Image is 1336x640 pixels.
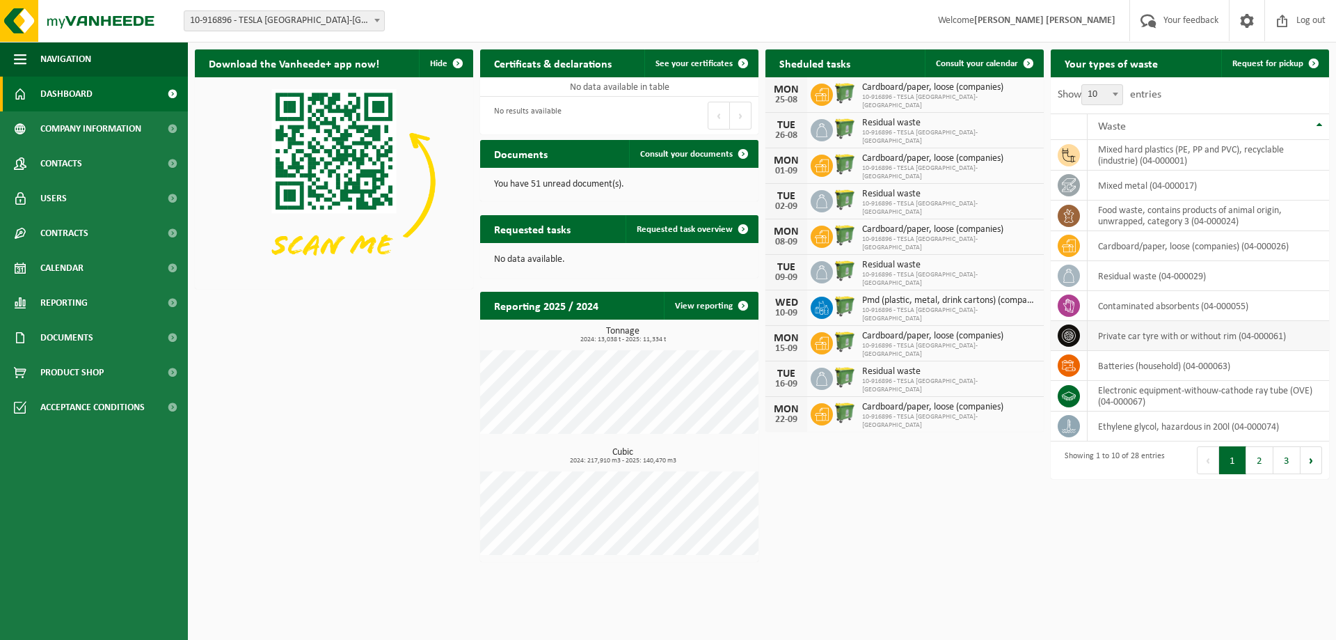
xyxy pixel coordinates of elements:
[1301,446,1322,474] button: Next
[40,286,88,320] span: Reporting
[195,77,473,286] img: Download de VHEPlus App
[772,155,800,166] div: MON
[480,140,562,167] h2: Documents
[480,77,758,97] td: No data available in table
[494,255,745,265] p: No data available.
[862,366,1037,377] span: Residual waste
[772,344,800,354] div: 15-09
[862,164,1037,181] span: 10-916896 - TESLA [GEOGRAPHIC_DATA]-[GEOGRAPHIC_DATA]
[833,366,857,389] img: WB-0770-HPE-GN-50
[40,77,93,111] span: Dashboard
[626,215,757,243] a: Requested task overview
[772,297,800,309] div: WED
[862,224,1037,235] span: Cardboard/paper, loose (companies)
[862,342,1037,359] span: 10-916896 - TESLA [GEOGRAPHIC_DATA]-[GEOGRAPHIC_DATA]
[772,380,800,389] div: 16-09
[480,292,612,319] h2: Reporting 2025 / 2024
[1051,49,1172,77] h2: Your types of waste
[629,140,757,168] a: Consult your documents
[772,84,800,95] div: MON
[765,49,864,77] h2: Sheduled tasks
[708,102,730,130] button: Previous
[1088,261,1329,291] td: residual waste (04-000029)
[480,49,626,77] h2: Certificats & declarations
[430,59,447,68] span: Hide
[487,327,758,343] h3: Tonnage
[772,191,800,202] div: TUE
[833,259,857,283] img: WB-0770-HPE-GN-50
[862,260,1037,271] span: Residual waste
[772,120,800,131] div: TUE
[772,131,800,141] div: 26-08
[833,188,857,212] img: WB-0770-HPE-GN-50
[1088,291,1329,321] td: contaminated absorbents (04-000055)
[772,237,800,247] div: 08-09
[772,226,800,237] div: MON
[1088,412,1329,442] td: ethylene glycol, hazardous in 200l (04-000074)
[833,224,857,247] img: WB-0770-HPE-GN-50
[862,93,1037,110] span: 10-916896 - TESLA [GEOGRAPHIC_DATA]-[GEOGRAPHIC_DATA]
[40,42,91,77] span: Navigation
[1088,201,1329,231] td: food waste, contains products of animal origin, unwrapped, category 3 (04-000024)
[40,111,141,146] span: Company information
[772,368,800,380] div: TUE
[40,355,104,390] span: Product Shop
[833,153,857,176] img: WB-0770-HPE-GN-50
[184,11,384,31] span: 10-916896 - TESLA BELGIUM-LIEGE - AWANS
[480,215,584,242] h2: Requested tasks
[730,102,751,130] button: Next
[1081,84,1123,105] span: 10
[862,82,1037,93] span: Cardboard/paper, loose (companies)
[1088,171,1329,201] td: mixed metal (04-000017)
[487,100,562,131] div: No results available
[862,235,1037,252] span: 10-916896 - TESLA [GEOGRAPHIC_DATA]-[GEOGRAPHIC_DATA]
[772,309,800,318] div: 10-09
[1273,446,1301,474] button: 3
[1246,446,1273,474] button: 2
[40,320,93,355] span: Documents
[862,331,1037,342] span: Cardboard/paper, loose (companies)
[640,150,733,159] span: Consult your documents
[862,200,1037,217] span: 10-916896 - TESLA [GEOGRAPHIC_DATA]-[GEOGRAPHIC_DATA]
[862,271,1037,288] span: 10-916896 - TESLA [GEOGRAPHIC_DATA]-[GEOGRAPHIC_DATA]
[772,202,800,212] div: 02-09
[772,95,800,105] div: 25-08
[637,225,733,234] span: Requested task overview
[862,189,1037,200] span: Residual waste
[862,413,1037,430] span: 10-916896 - TESLA [GEOGRAPHIC_DATA]-[GEOGRAPHIC_DATA]
[833,81,857,105] img: WB-0770-HPE-GN-50
[1088,351,1329,381] td: batteries (household) (04-000063)
[862,402,1037,413] span: Cardboard/paper, loose (companies)
[40,216,88,251] span: Contracts
[40,181,67,216] span: Users
[772,166,800,176] div: 01-09
[833,330,857,354] img: WB-0770-HPE-GN-50
[644,49,757,77] a: See your certificates
[862,118,1037,129] span: Residual waste
[862,377,1037,394] span: 10-916896 - TESLA [GEOGRAPHIC_DATA]-[GEOGRAPHIC_DATA]
[184,10,385,31] span: 10-916896 - TESLA BELGIUM-LIEGE - AWANS
[862,129,1037,146] span: 10-916896 - TESLA [GEOGRAPHIC_DATA]-[GEOGRAPHIC_DATA]
[936,59,1018,68] span: Consult your calendar
[664,292,757,320] a: View reporting
[1221,49,1328,77] a: Request for pickup
[862,295,1037,306] span: Pmd (plastic, metal, drink cartons) (companies)
[487,336,758,343] span: 2024: 13,038 t - 2025: 11,334 t
[40,251,83,286] span: Calendar
[1088,381,1329,412] td: electronic equipment-withouw-cathode ray tube (OVE) (04-000067)
[655,59,733,68] span: See your certificates
[195,49,393,77] h2: Download the Vanheede+ app now!
[772,273,800,283] div: 09-09
[862,306,1037,323] span: 10-916896 - TESLA [GEOGRAPHIC_DATA]-[GEOGRAPHIC_DATA]
[862,153,1037,164] span: Cardboard/paper, loose (companies)
[487,458,758,465] span: 2024: 217,910 m3 - 2025: 140,470 m3
[772,262,800,273] div: TUE
[487,448,758,465] h3: Cubic
[40,146,82,181] span: Contacts
[925,49,1042,77] a: Consult your calendar
[1088,140,1329,171] td: mixed hard plastics (PE, PP and PVC), recyclable (industrie) (04-000001)
[833,401,857,425] img: WB-0770-HPE-GN-50
[419,49,472,77] button: Hide
[1058,89,1161,100] label: Show entries
[1197,446,1219,474] button: Previous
